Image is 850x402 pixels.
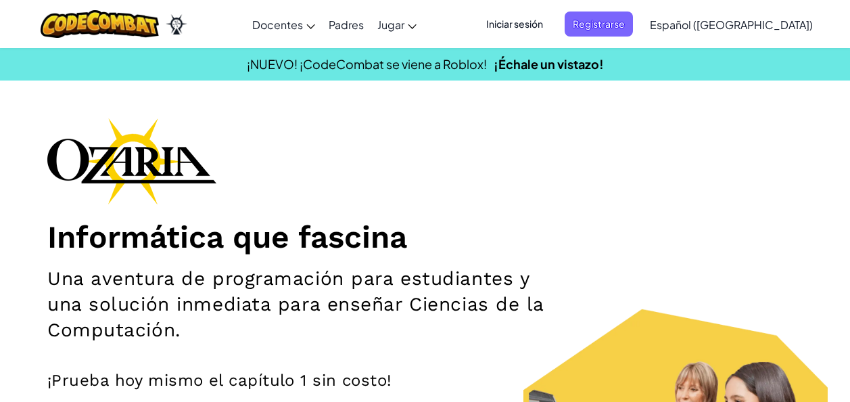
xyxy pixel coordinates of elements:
[252,18,303,32] span: Docentes
[494,56,604,72] a: ¡Échale un vistazo!
[377,18,404,32] span: Jugar
[643,6,820,43] a: Español ([GEOGRAPHIC_DATA])
[245,6,322,43] a: Docentes
[47,266,553,343] h2: Una aventura de programación para estudiantes y una solución inmediata para enseñar Ciencias de l...
[565,12,633,37] button: Registrarse
[322,6,371,43] a: Padres
[650,18,813,32] span: Español ([GEOGRAPHIC_DATA])
[41,10,159,38] img: CodeCombat logo
[166,14,187,35] img: Ozaria
[371,6,423,43] a: Jugar
[47,118,216,204] img: Ozaria branding logo
[47,370,803,390] p: ¡Prueba hoy mismo el capítulo 1 sin costo!
[247,56,487,72] span: ¡NUEVO! ¡CodeCombat se viene a Roblox!
[478,12,551,37] button: Iniciar sesión
[47,218,803,256] h1: Informática que fascina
